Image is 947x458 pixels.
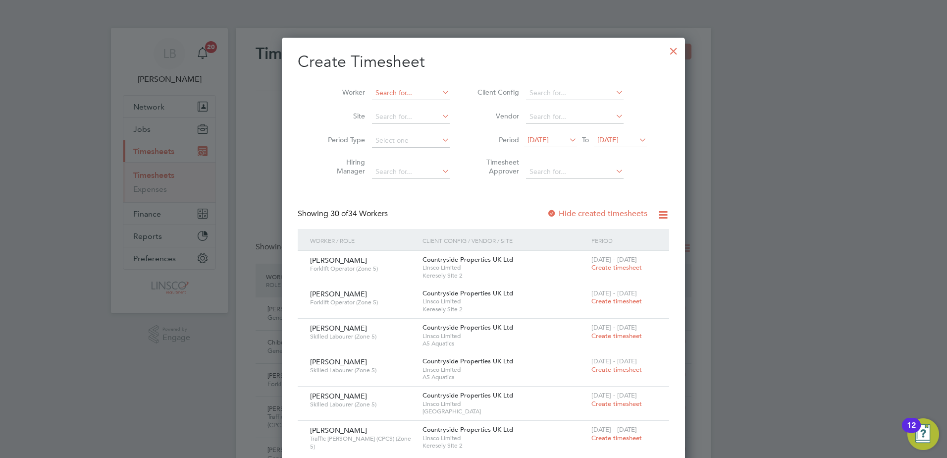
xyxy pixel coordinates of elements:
span: Linsco Limited [422,332,586,340]
span: To [579,133,592,146]
div: Client Config / Vendor / Site [420,229,589,252]
span: Countryside Properties UK Ltd [422,357,513,365]
span: Skilled Labourer (Zone 5) [310,366,415,374]
span: Linsco Limited [422,400,586,408]
span: Forklift Operator (Zone 5) [310,298,415,306]
label: Site [320,112,365,120]
span: Create timesheet [591,365,642,374]
input: Search for... [372,110,450,124]
span: Create timesheet [591,400,642,408]
span: [PERSON_NAME] [310,357,367,366]
span: [GEOGRAPHIC_DATA] [422,407,586,415]
span: [DATE] - [DATE] [591,391,637,400]
label: Hiring Manager [320,158,365,175]
span: [DATE] - [DATE] [591,357,637,365]
span: Create timesheet [591,434,642,442]
input: Search for... [526,86,624,100]
span: [DATE] [527,135,549,144]
div: 12 [907,425,916,438]
label: Period [474,135,519,144]
span: A5 Aquatics [422,340,586,347]
span: A5 Aquatics [422,373,586,381]
span: Countryside Properties UK Ltd [422,289,513,297]
label: Client Config [474,88,519,97]
span: Create timesheet [591,263,642,272]
span: [DATE] - [DATE] [591,289,637,297]
div: Period [589,229,659,252]
span: Forklift Operator (Zone 5) [310,265,415,273]
span: Countryside Properties UK Ltd [422,425,513,434]
label: Timesheet Approver [474,158,519,175]
button: Open Resource Center, 12 new notifications [907,418,939,450]
span: Linsco Limited [422,264,586,272]
span: Traffic [PERSON_NAME] (CPCS) (Zone 5) [310,435,415,450]
input: Search for... [372,86,450,100]
span: [DATE] - [DATE] [591,425,637,434]
label: Vendor [474,112,519,120]
span: Countryside Properties UK Ltd [422,391,513,400]
input: Search for... [526,165,624,179]
span: Linsco Limited [422,297,586,305]
span: [PERSON_NAME] [310,289,367,298]
span: Skilled Labourer (Zone 5) [310,401,415,408]
input: Select one [372,134,450,148]
span: Keresely Site 2 [422,442,586,450]
span: 34 Workers [330,209,388,219]
span: [DATE] - [DATE] [591,323,637,332]
span: [DATE] - [DATE] [591,255,637,264]
span: [PERSON_NAME] [310,392,367,401]
span: Keresely Site 2 [422,305,586,313]
label: Hide created timesheets [547,209,647,219]
span: Countryside Properties UK Ltd [422,323,513,332]
span: Linsco Limited [422,366,586,374]
span: [DATE] [597,135,619,144]
input: Search for... [372,165,450,179]
span: Skilled Labourer (Zone 5) [310,333,415,341]
span: 30 of [330,209,348,219]
span: Create timesheet [591,332,642,340]
div: Worker / Role [308,229,420,252]
span: [PERSON_NAME] [310,256,367,265]
span: Keresely Site 2 [422,272,586,280]
span: Linsco Limited [422,434,586,442]
input: Search for... [526,110,624,124]
span: Create timesheet [591,297,642,305]
span: [PERSON_NAME] [310,426,367,435]
h2: Create Timesheet [298,52,669,72]
span: Countryside Properties UK Ltd [422,255,513,264]
label: Period Type [320,135,365,144]
span: [PERSON_NAME] [310,324,367,333]
div: Showing [298,209,390,219]
label: Worker [320,88,365,97]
